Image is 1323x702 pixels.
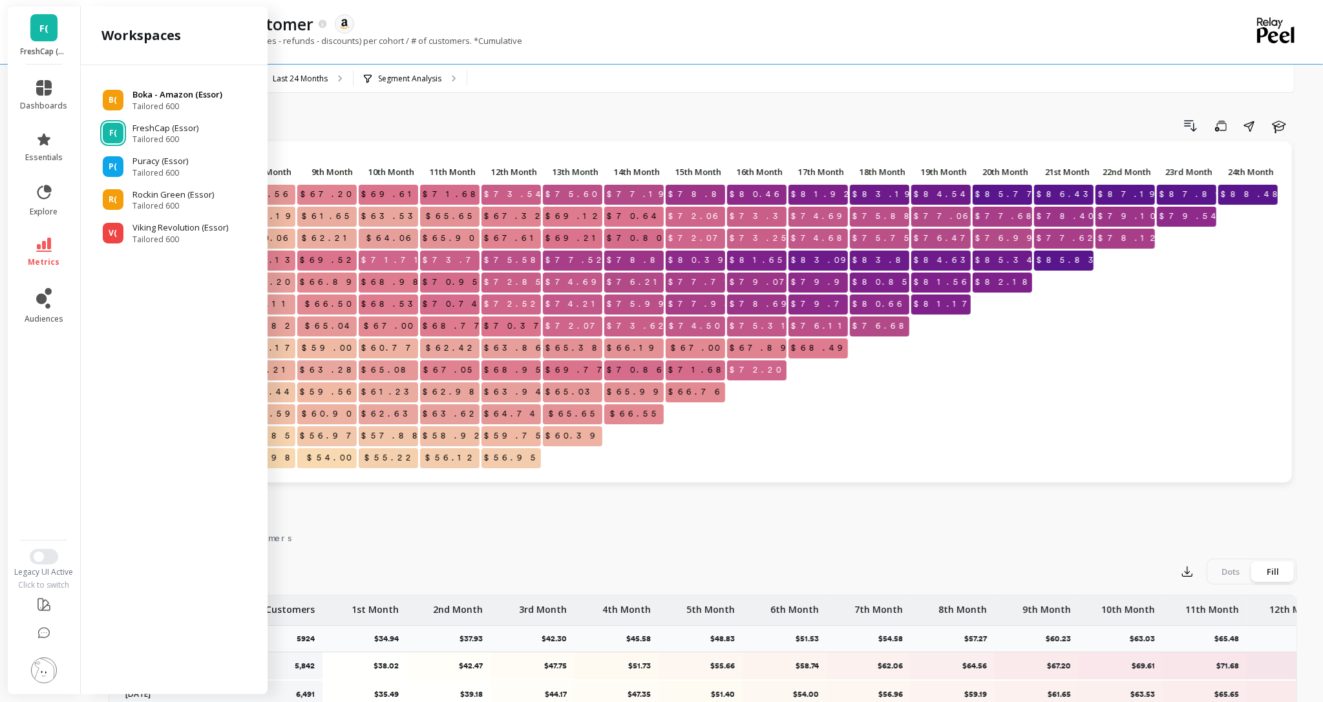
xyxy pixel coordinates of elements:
[1218,185,1290,204] span: $88.48
[482,273,548,292] span: $72.85
[1003,689,1071,699] p: $61.65
[1003,661,1071,671] p: $67.20
[964,634,995,644] p: $57.27
[911,163,972,183] div: Toggle SortBy
[770,595,819,616] p: 6th Month
[499,689,567,699] p: $44.17
[668,167,721,177] span: 15th Month
[359,426,430,446] span: $57.88
[727,273,797,292] span: $79.07
[1171,661,1239,671] p: $71.68
[666,382,727,402] span: $66.76
[919,689,987,699] p: $59.19
[543,360,615,380] span: $69.77
[359,163,418,181] p: 10th Month
[543,316,608,336] span: $72.07
[854,595,903,616] p: 7th Month
[543,163,602,181] p: 13th Month
[686,595,735,616] p: 5th Month
[132,88,222,101] p: Boka - Amazon (Essor)
[482,426,548,446] span: $59.75
[361,167,414,177] span: 10th Month
[1095,163,1155,181] p: 22nd Month
[604,207,664,226] span: $70.64
[420,185,488,204] span: $71.68
[236,207,303,226] span: $59.19
[1221,167,1274,177] span: 24th Month
[30,207,58,217] span: explore
[1034,207,1099,226] span: $78.40
[359,251,428,270] span: $71.71
[788,163,849,183] div: Toggle SortBy
[21,46,68,57] p: FreshCap (Essor)
[608,404,664,424] span: $66.55
[1157,185,1233,204] span: $87.89
[109,228,118,238] span: V(
[420,229,480,248] span: $65.90
[666,316,725,336] span: $74.50
[433,595,483,616] p: 2nd Month
[415,689,483,699] p: $39.18
[543,185,602,204] span: $75.60
[359,382,421,402] span: $61.23
[791,167,844,177] span: 17th Month
[419,163,481,183] div: Toggle SortBy
[28,257,60,267] span: metrics
[751,689,819,699] p: $54.00
[973,251,1039,270] span: $85.34
[421,360,480,380] span: $67.05
[420,404,482,424] span: $63.62
[339,18,350,30] img: api.amazon.svg
[666,185,743,204] span: $78.87
[1157,207,1223,226] span: $79.54
[39,21,48,36] span: F(
[109,95,118,105] span: B(
[1022,595,1071,616] p: 9th Month
[1095,185,1167,204] span: $87.19
[727,207,804,226] span: $73.37
[665,163,726,183] div: Toggle SortBy
[727,338,798,358] span: $67.89
[109,194,118,205] span: R(
[132,234,228,245] span: Tailored 600
[1037,167,1090,177] span: 21st Month
[299,229,357,248] span: $62.21
[359,294,425,314] span: $68.53
[626,634,659,644] p: $45.58
[919,661,987,671] p: $64.56
[302,294,357,314] span: $66.50
[668,338,725,358] span: $67.00
[236,448,302,468] span: $52.98
[667,661,735,671] p: $55.66
[850,207,922,226] span: $75.88
[236,251,302,270] span: $67.13
[730,167,783,177] span: 16th Month
[132,155,188,168] p: Puracy (Essor)
[789,185,856,204] span: $81.92
[911,229,978,248] span: $76.47
[132,168,188,178] span: Tailored 600
[604,185,676,204] span: $77.19
[604,360,669,380] span: $70.86
[359,338,423,358] span: $60.77
[727,229,794,248] span: $73.25
[482,404,542,424] span: $64.74
[295,661,315,671] p: 5,842
[109,161,118,172] span: P(
[583,689,651,699] p: $47.35
[25,314,63,324] span: audiences
[519,595,567,616] p: 3rd Month
[1101,595,1155,616] p: 10th Month
[358,163,419,183] div: Toggle SortBy
[835,689,903,699] p: $56.96
[911,273,974,292] span: $81.56
[1034,251,1106,270] span: $85.83
[543,338,609,358] span: $65.38
[543,426,608,446] span: $60.39
[543,251,609,270] span: $77.52
[727,360,787,380] span: $72.20
[878,634,911,644] p: $54.58
[789,294,862,314] span: $79.71
[297,634,323,644] p: 5924
[132,122,198,135] p: FreshCap (Essor)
